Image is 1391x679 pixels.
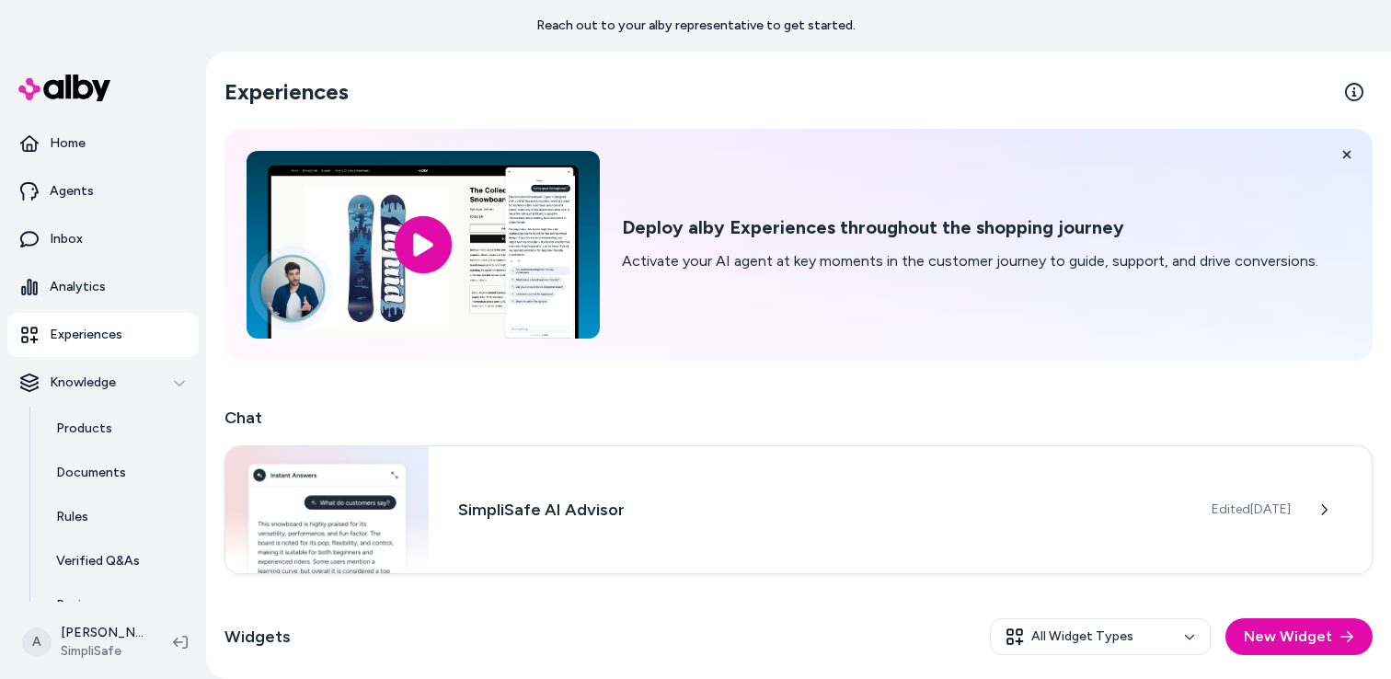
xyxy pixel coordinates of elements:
p: Analytics [50,278,106,296]
p: Documents [56,464,126,482]
p: [PERSON_NAME] [61,624,144,642]
a: Experiences [7,313,199,357]
h2: Experiences [224,77,349,107]
a: Home [7,121,199,166]
p: Activate your AI agent at key moments in the customer journey to guide, support, and drive conver... [622,250,1318,272]
a: Agents [7,169,199,213]
img: alby Logo [18,75,110,101]
p: Inbox [50,230,83,248]
p: Verified Q&As [56,552,140,570]
h3: SimpliSafe AI Advisor [458,497,1182,523]
p: Reach out to your alby representative to get started. [536,17,856,35]
button: A[PERSON_NAME]SimpliSafe [11,613,158,672]
button: Knowledge [7,361,199,405]
span: Edited [DATE] [1212,501,1291,519]
a: Analytics [7,265,199,309]
p: Rules [56,508,88,526]
a: Reviews [38,583,199,627]
p: Reviews [56,596,105,615]
a: Rules [38,495,199,539]
p: Agents [50,182,94,201]
span: SimpliSafe [61,642,144,661]
a: Chat widgetSimpliSafe AI AdvisorEdited[DATE] [224,445,1373,574]
a: Verified Q&As [38,539,199,583]
button: All Widget Types [990,618,1211,655]
button: New Widget [1225,618,1373,655]
p: Home [50,134,86,153]
a: Inbox [7,217,199,261]
a: Documents [38,451,199,495]
p: Products [56,420,112,438]
a: Products [38,407,199,451]
p: Experiences [50,326,122,344]
h2: Chat [224,405,1373,431]
img: Chat widget [225,446,429,573]
h2: Widgets [224,624,291,650]
span: A [22,627,52,657]
h2: Deploy alby Experiences throughout the shopping journey [622,216,1318,239]
p: Knowledge [50,374,116,392]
